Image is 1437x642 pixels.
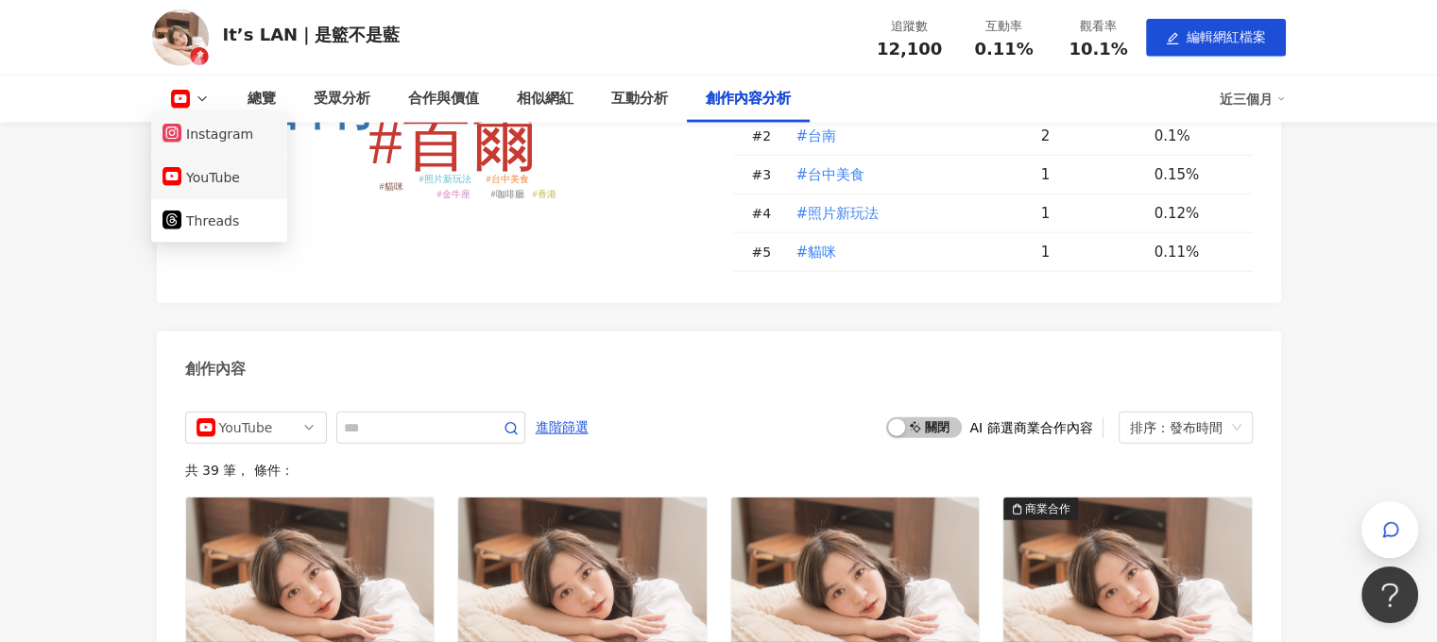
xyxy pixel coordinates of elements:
tspan: #首爾 [368,103,539,178]
tspan: #台中美食 [486,174,528,184]
div: 商業合作 [1025,499,1070,518]
div: 1 [1041,164,1139,185]
div: 觀看率 [1063,17,1135,36]
div: 互動率 [968,17,1040,36]
div: 相似網紅 [517,88,573,110]
div: 0.1% [1155,126,1234,146]
div: 互動分析 [611,88,668,110]
div: # 5 [752,242,780,262]
span: #台南 [796,126,837,146]
button: #貓咪 [795,233,838,271]
tspan: #金牛座 [436,189,470,199]
div: 受眾分析 [314,88,370,110]
tspan: #貓咪 [379,181,402,192]
div: 追蹤數 [874,17,946,36]
div: 創作內容 [185,359,246,380]
span: 進階篩選 [536,413,589,443]
span: edit [1166,32,1179,45]
td: 0.12% [1139,194,1253,233]
div: 1 [1041,242,1139,262]
button: #台南 [795,117,838,155]
span: #照片新玩法 [796,203,880,224]
div: 近三個月 [1220,84,1286,114]
span: #貓咪 [796,242,837,262]
div: # 3 [752,164,780,185]
button: 進階篩選 [535,412,590,442]
div: 2 [1041,126,1139,146]
tspan: #香港 [532,189,556,199]
div: It’s LAN｜是籃不是藍 [223,23,401,46]
td: #貓咪 [780,233,1026,272]
td: 0.11% [1139,233,1253,272]
div: 1 [1041,203,1139,224]
button: edit編輯網紅檔案 [1146,19,1286,57]
div: # 2 [752,126,780,146]
span: #台中美食 [796,164,865,185]
div: 創作內容分析 [706,88,791,110]
div: 0.12% [1155,203,1234,224]
td: #台南 [780,117,1026,156]
img: KOL Avatar [152,9,209,66]
button: Threads [163,208,276,234]
div: AI 篩選商業合作內容 [969,420,1092,435]
td: #台中美食 [780,156,1026,194]
span: 0.11% [974,40,1033,59]
span: 10.1% [1069,40,1127,59]
div: # 4 [752,203,780,224]
div: 排序：發布時間 [1130,413,1224,443]
iframe: Help Scout Beacon - Open [1361,566,1418,623]
div: 共 39 筆 ， 條件： [185,463,1253,478]
td: 0.1% [1139,117,1253,156]
button: #台中美食 [795,156,866,194]
span: 編輯網紅檔案 [1187,29,1266,44]
tspan: #照片新玩法 [419,174,470,184]
button: #照片新玩法 [795,194,881,232]
button: YouTube [163,164,276,191]
td: 0.15% [1139,156,1253,194]
div: YouTube [219,413,281,443]
div: 0.11% [1155,242,1234,262]
tspan: #咖啡廳 [490,189,523,199]
div: 0.15% [1155,164,1234,185]
button: Instagram [163,121,276,147]
div: 合作與價值 [408,88,479,110]
span: 12,100 [877,39,942,59]
td: #照片新玩法 [780,194,1026,233]
div: 總覽 [248,88,276,110]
